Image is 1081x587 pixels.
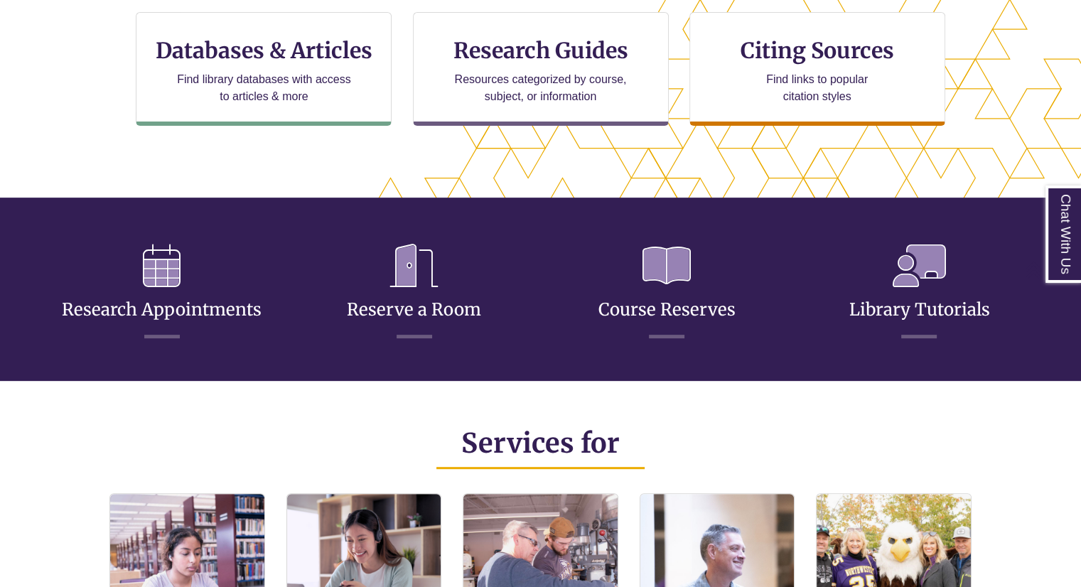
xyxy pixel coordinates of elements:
[461,426,620,460] span: Services for
[425,37,657,64] h3: Research Guides
[148,37,380,64] h3: Databases & Articles
[136,12,392,126] a: Databases & Articles Find library databases with access to articles & more
[598,264,736,321] a: Course Reserves
[849,264,989,321] a: Library Tutorials
[448,71,633,105] p: Resources categorized by course, subject, or information
[62,264,262,321] a: Research Appointments
[413,12,669,126] a: Research Guides Resources categorized by course, subject, or information
[689,12,945,126] a: Citing Sources Find links to popular citation styles
[171,71,357,105] p: Find library databases with access to articles & more
[748,71,886,105] p: Find links to popular citation styles
[347,264,481,321] a: Reserve a Room
[731,37,904,64] h3: Citing Sources
[1024,261,1077,280] a: Back to Top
